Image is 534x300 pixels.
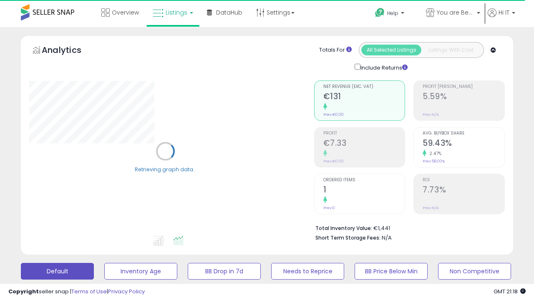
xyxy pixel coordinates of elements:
[323,178,405,182] span: Ordered Items
[8,288,145,296] div: seller snap | |
[494,287,526,295] span: 2025-10-14 21:18 GMT
[361,45,421,55] button: All Selected Listings
[271,263,344,280] button: Needs to Reprice
[323,138,405,150] h2: €7.33
[315,225,372,232] b: Total Inventory Value:
[323,92,405,103] h2: €131
[423,131,504,136] span: Avg. Buybox Share
[437,8,474,17] span: You are Beautiful (IT)
[421,45,481,55] button: Listings With Cost
[387,10,398,17] span: Help
[323,159,344,164] small: Prev: €0.00
[423,92,504,103] h2: 5.59%
[323,85,405,89] span: Net Revenue (Exc. VAT)
[423,159,445,164] small: Prev: 58.00%
[382,234,392,242] span: N/A
[188,263,261,280] button: BB Drop in 7d
[426,150,442,157] small: 2.47%
[216,8,242,17] span: DataHub
[104,263,177,280] button: Inventory Age
[71,287,107,295] a: Terms of Use
[323,205,335,210] small: Prev: 0
[438,263,511,280] button: Non Competitive
[166,8,187,17] span: Listings
[368,1,418,27] a: Help
[348,62,417,72] div: Include Returns
[488,8,515,27] a: Hi IT
[423,205,439,210] small: Prev: N/A
[423,85,504,89] span: Profit [PERSON_NAME]
[135,165,196,173] div: Retrieving graph data..
[108,287,145,295] a: Privacy Policy
[21,263,94,280] button: Default
[423,185,504,196] h2: 7.73%
[315,222,499,232] li: €1,441
[423,112,439,117] small: Prev: N/A
[499,8,509,17] span: Hi IT
[112,8,139,17] span: Overview
[323,185,405,196] h2: 1
[423,178,504,182] span: ROI
[8,287,39,295] strong: Copyright
[319,46,352,54] div: Totals For
[315,234,380,241] b: Short Term Storage Fees:
[42,44,98,58] h5: Analytics
[423,138,504,150] h2: 59.43%
[323,112,344,117] small: Prev: €0.00
[355,263,428,280] button: BB Price Below Min
[323,131,405,136] span: Profit
[375,7,385,18] i: Get Help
